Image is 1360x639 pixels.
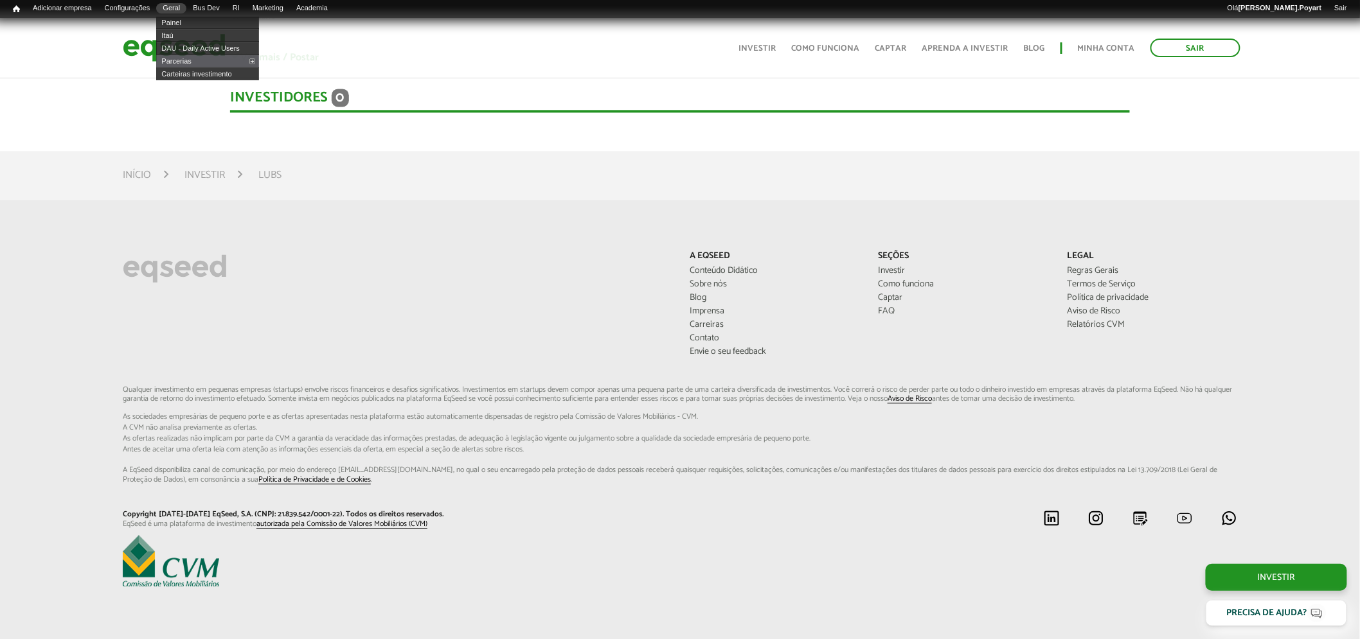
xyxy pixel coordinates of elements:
img: EqSeed Logo [123,251,227,286]
a: Investir [879,267,1048,276]
a: Como funciona [792,44,860,53]
span: 0 [332,89,349,107]
p: Copyright [DATE]-[DATE] EqSeed, S.A. (CNPJ: 21.839.542/0001-22). Todos os direitos reservados. [123,510,670,519]
span: As sociedades empresárias de pequeno porte e as ofertas apresentadas nesta plataforma estão aut... [123,413,1237,421]
a: Regras Gerais [1068,267,1237,276]
a: Aviso de Risco [1068,307,1237,316]
a: Política de privacidade [1068,293,1237,302]
img: EqSeed [123,31,226,65]
a: Configurações [98,3,157,13]
a: Investir [1206,564,1347,591]
a: Sobre nós [690,280,859,289]
a: Sair [1150,39,1240,57]
a: Marketing [246,3,290,13]
a: Conteúdo Didático [690,267,859,276]
a: Início [6,3,26,15]
p: Seções [879,251,1048,262]
a: Relatórios CVM [1068,320,1237,329]
a: Carreiras [690,320,859,329]
a: FAQ [879,307,1048,316]
li: Lubs [258,166,282,184]
a: Termos de Serviço [1068,280,1237,289]
p: A EqSeed [690,251,859,262]
a: Captar [879,293,1048,302]
a: Blog [1024,44,1045,53]
a: Envie o seu feedback [690,347,859,356]
p: EqSeed é uma plataforma de investimento [123,520,670,529]
a: Geral [156,3,186,13]
a: Investir [184,170,225,180]
span: Antes de aceitar uma oferta leia com atenção as informações essenciais da oferta, em especial... [123,446,1237,453]
img: instagram.svg [1088,510,1104,526]
a: Como funciona [879,280,1048,289]
a: Contato [690,334,859,343]
img: blog.svg [1132,510,1149,526]
div: Investidores [230,89,1131,112]
a: Início [123,170,151,180]
a: Bus Dev [186,3,226,13]
a: Política de Privacidade e de Cookies [258,476,371,484]
a: Aviso de Risco [888,395,932,403]
a: autorizada pela Comissão de Valores Mobiliários (CVM) [256,520,427,529]
a: Blog [690,293,859,302]
a: Aprenda a investir [922,44,1008,53]
a: Captar [875,44,907,53]
a: Adicionar empresa [26,3,98,13]
a: Academia [290,3,334,13]
img: EqSeed é uma plataforma de investimento autorizada pela Comissão de Valores Mobiliários (CVM) [123,535,219,586]
a: Imprensa [690,307,859,316]
a: Minha conta [1078,44,1135,53]
span: A CVM não analisa previamente as ofertas. [123,424,1237,432]
a: Painel [156,16,259,29]
span: As ofertas realizadas não implicam por parte da CVM a garantia da veracidade das informações p... [123,435,1237,442]
img: youtube.svg [1177,510,1193,526]
a: Investir [739,44,776,53]
a: RI [226,3,246,13]
a: Sair [1328,3,1354,13]
img: whatsapp.svg [1221,510,1237,526]
strong: [PERSON_NAME].Poyart [1239,4,1321,12]
span: Início [13,4,20,13]
p: Legal [1068,251,1237,262]
a: Olá[PERSON_NAME].Poyart [1221,3,1329,13]
p: Qualquer investimento em pequenas empresas (startups) envolve riscos financeiros e desafios signi... [123,385,1237,484]
img: linkedin.svg [1044,510,1060,526]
